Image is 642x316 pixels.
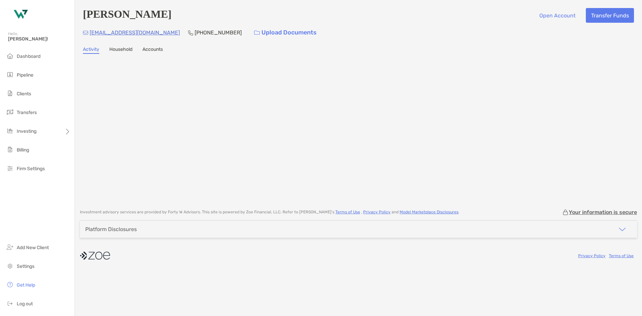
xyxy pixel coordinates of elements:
[83,8,172,23] h4: [PERSON_NAME]
[8,3,32,27] img: Zoe Logo
[83,46,99,54] a: Activity
[17,91,31,97] span: Clients
[80,210,459,215] p: Investment advisory services are provided by Forty W Advisors . This site is powered by Zoe Finan...
[254,30,260,35] img: button icon
[17,245,49,250] span: Add New Client
[83,31,88,35] img: Email Icon
[195,28,242,37] p: [PHONE_NUMBER]
[142,46,163,54] a: Accounts
[6,127,14,135] img: investing icon
[90,28,180,37] p: [EMAIL_ADDRESS][DOMAIN_NAME]
[188,30,193,35] img: Phone Icon
[17,301,33,307] span: Log out
[586,8,634,23] button: Transfer Funds
[578,253,606,258] a: Privacy Policy
[6,145,14,153] img: billing icon
[6,262,14,270] img: settings icon
[6,108,14,116] img: transfers icon
[363,210,391,214] a: Privacy Policy
[534,8,580,23] button: Open Account
[6,71,14,79] img: pipeline icon
[6,299,14,307] img: logout icon
[85,226,137,232] div: Platform Disclosures
[250,25,321,40] a: Upload Documents
[6,89,14,97] img: clients icon
[618,225,626,233] img: icon arrow
[17,147,29,153] span: Billing
[6,281,14,289] img: get-help icon
[609,253,634,258] a: Terms of Use
[17,166,45,172] span: Firm Settings
[6,164,14,172] img: firm-settings icon
[8,36,71,42] span: [PERSON_NAME]!
[17,264,34,269] span: Settings
[109,46,132,54] a: Household
[569,209,637,215] p: Your information is secure
[6,52,14,60] img: dashboard icon
[80,248,110,263] img: company logo
[400,210,458,214] a: Model Marketplace Disclosures
[17,54,40,59] span: Dashboard
[17,128,36,134] span: Investing
[6,243,14,251] img: add_new_client icon
[335,210,360,214] a: Terms of Use
[17,72,33,78] span: Pipeline
[17,110,37,115] span: Transfers
[17,282,35,288] span: Get Help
